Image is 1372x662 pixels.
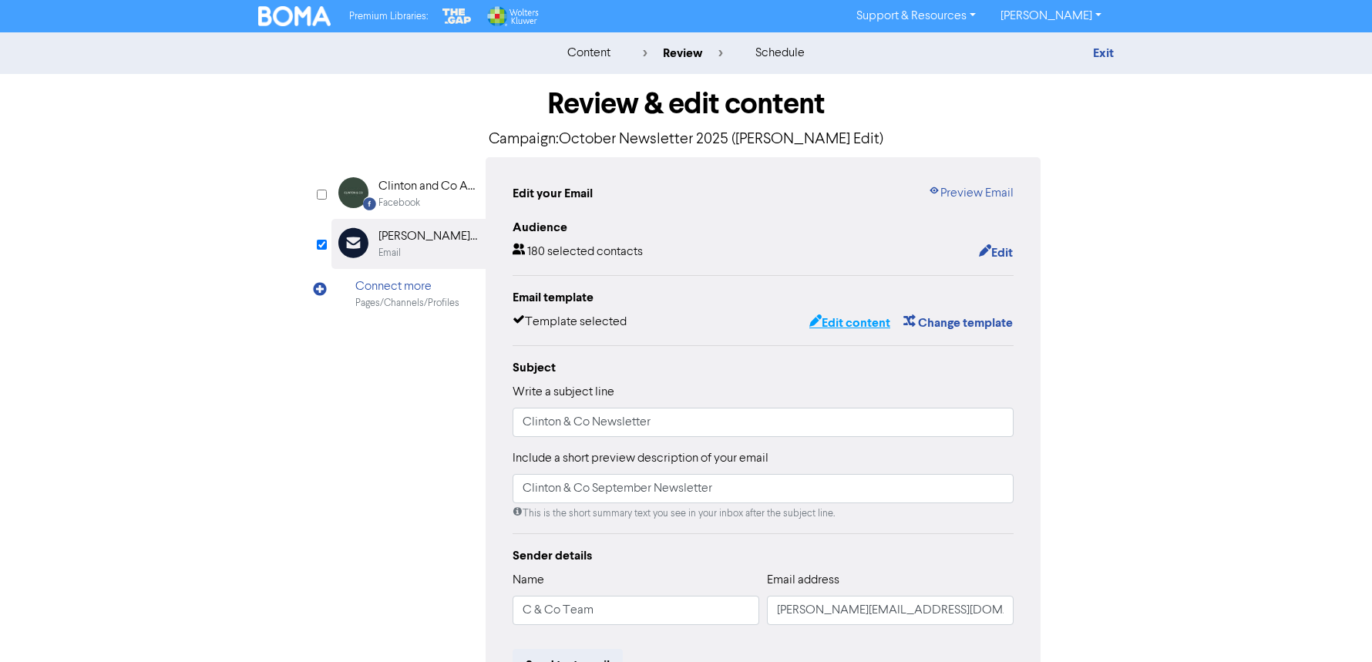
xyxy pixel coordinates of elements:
[809,313,891,333] button: Edit content
[331,219,486,269] div: [PERSON_NAME] & C & Co TeamEmail
[338,177,368,208] img: Facebook
[643,44,723,62] div: review
[513,571,544,590] label: Name
[767,571,839,590] label: Email address
[513,546,1014,565] div: Sender details
[355,277,459,296] div: Connect more
[378,196,420,210] div: Facebook
[755,44,805,62] div: schedule
[513,506,1014,521] div: This is the short summary text you see in your inbox after the subject line.
[331,86,1041,122] h1: Review & edit content
[978,243,1014,263] button: Edit
[331,269,486,319] div: Connect morePages/Channels/Profiles
[928,184,1014,203] a: Preview Email
[486,6,538,26] img: Wolters Kluwer
[567,44,610,62] div: content
[378,227,477,246] div: [PERSON_NAME] & C & Co Team
[513,358,1014,377] div: Subject
[513,383,614,402] label: Write a subject line
[513,218,1014,237] div: Audience
[331,169,486,219] div: Facebook Clinton and Co AccountingFacebook
[1295,588,1372,662] iframe: Chat Widget
[513,184,593,203] div: Edit your Email
[513,243,643,263] div: 180 selected contacts
[903,313,1014,333] button: Change template
[355,296,459,311] div: Pages/Channels/Profiles
[1093,45,1114,61] a: Exit
[258,6,331,26] img: BOMA Logo
[988,4,1114,29] a: [PERSON_NAME]
[378,246,401,260] div: Email
[331,128,1041,151] p: Campaign: October Newsletter 2025 ([PERSON_NAME] Edit)
[513,313,627,333] div: Template selected
[440,6,474,26] img: The Gap
[844,4,988,29] a: Support & Resources
[513,288,1014,307] div: Email template
[349,12,428,22] span: Premium Libraries:
[513,449,768,468] label: Include a short preview description of your email
[378,177,477,196] div: Clinton and Co Accounting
